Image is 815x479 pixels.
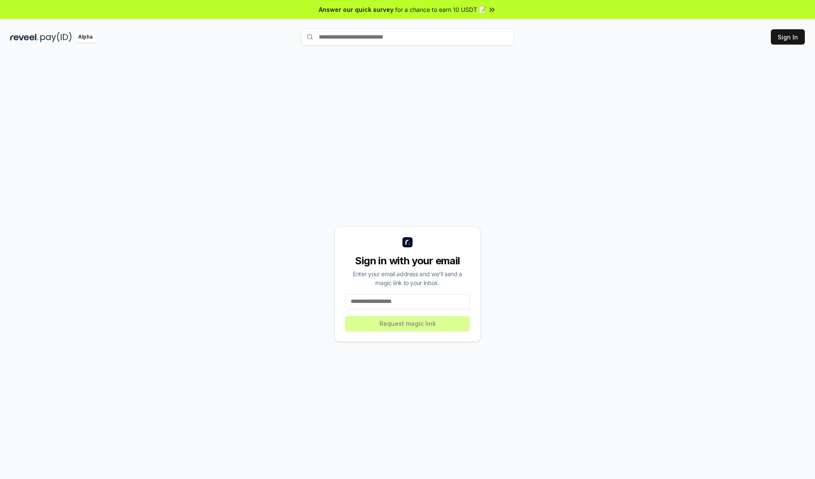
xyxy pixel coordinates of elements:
img: reveel_dark [10,32,39,42]
span: for a chance to earn 10 USDT 📝 [395,5,486,14]
div: Sign in with your email [345,254,470,268]
img: logo_small [402,237,413,247]
button: Sign In [771,29,805,45]
div: Alpha [73,32,97,42]
div: Enter your email address and we’ll send a magic link to your inbox. [345,269,470,287]
img: pay_id [40,32,72,42]
span: Answer our quick survey [319,5,393,14]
